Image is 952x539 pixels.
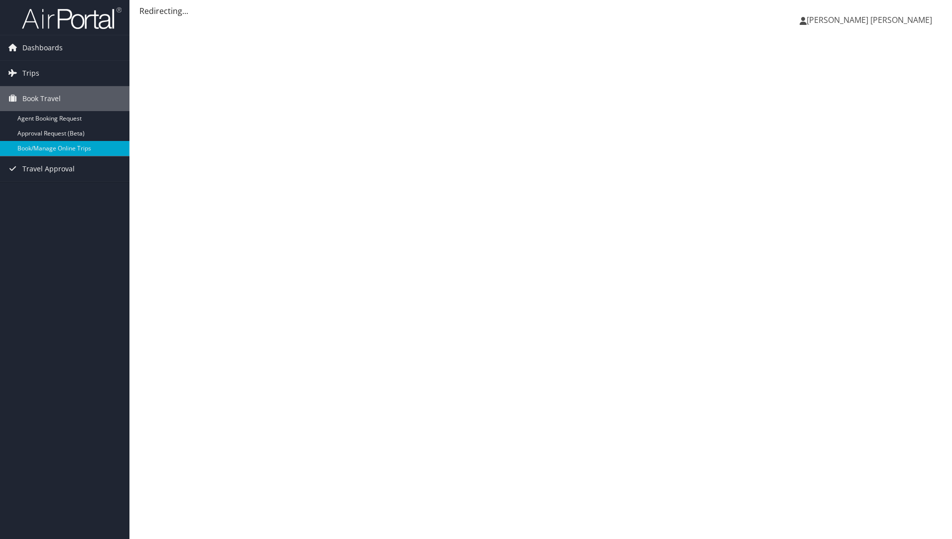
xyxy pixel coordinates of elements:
a: [PERSON_NAME] [PERSON_NAME] [800,5,942,35]
span: [PERSON_NAME] [PERSON_NAME] [807,14,932,25]
div: Redirecting... [139,5,942,17]
span: Book Travel [22,86,61,111]
img: airportal-logo.png [22,6,121,30]
span: Dashboards [22,35,63,60]
span: Trips [22,61,39,86]
span: Travel Approval [22,156,75,181]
